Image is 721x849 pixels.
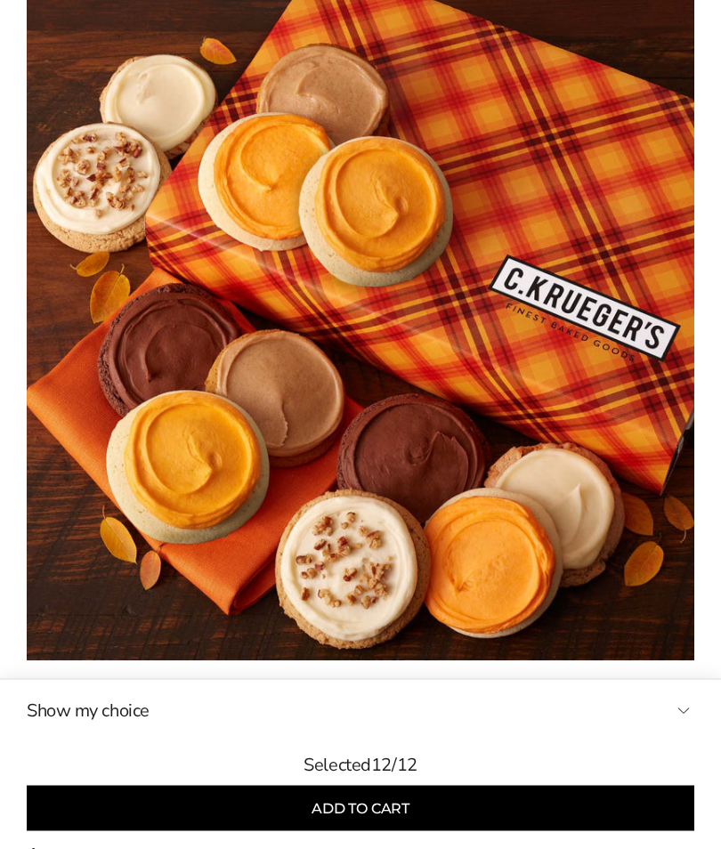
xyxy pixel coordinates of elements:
[27,698,694,724] button: Show my choice
[27,752,694,779] p: Selected /
[397,753,417,777] span: 12
[371,753,392,777] span: 12
[27,786,694,831] button: Add to cart
[14,781,184,835] iframe: Sign Up via Text for Offers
